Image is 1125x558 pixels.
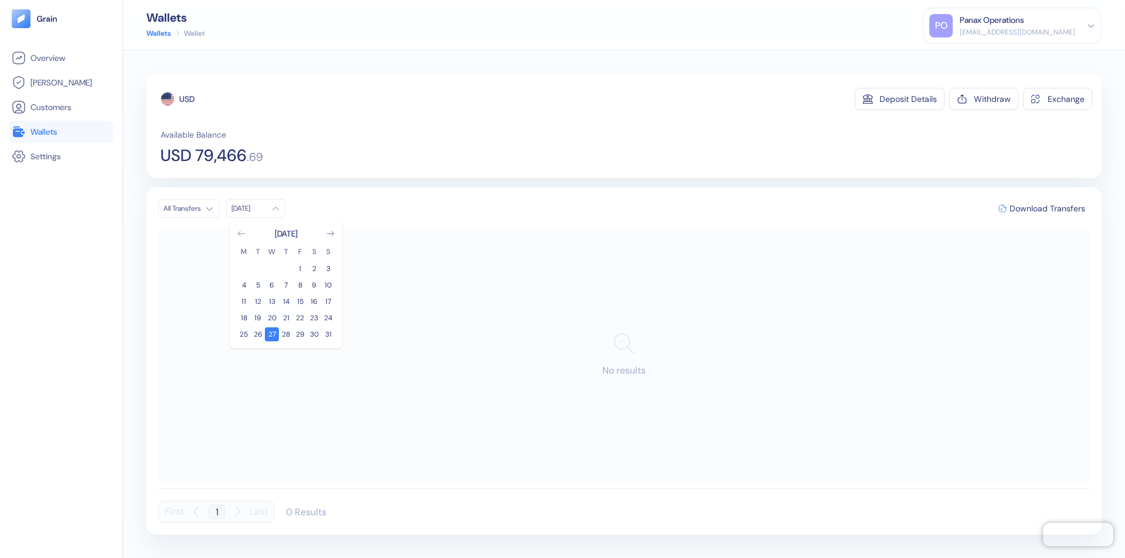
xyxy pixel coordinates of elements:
div: USD [179,93,195,105]
span: Download Transfers [1010,204,1085,213]
th: Thursday [279,247,293,257]
button: Withdraw [949,88,1018,110]
button: Go to next month [326,229,335,238]
button: 18 [237,311,251,325]
th: Saturday [307,247,321,257]
div: PO [929,14,953,37]
button: 28 [279,327,293,341]
button: Download Transfers [994,200,1090,217]
button: 10 [321,278,335,292]
span: USD 79,466 [161,148,247,164]
button: 22 [293,311,307,325]
button: Last [250,501,268,523]
button: 31 [321,327,335,341]
div: Panax Operations [960,14,1024,26]
button: 6 [265,278,279,292]
span: . 69 [247,151,263,163]
button: [DATE] [226,199,285,218]
span: Settings [30,150,61,162]
button: 1 [293,262,307,276]
button: 3 [321,262,335,276]
button: 25 [237,327,251,341]
div: Exchange [1048,95,1085,103]
span: Wallets [30,126,57,138]
button: Exchange [1023,88,1092,110]
button: 30 [307,327,321,341]
button: 23 [307,311,321,325]
button: 5 [251,278,265,292]
button: 26 [251,327,265,341]
iframe: Chatra live chat [1043,523,1113,546]
div: [EMAIL_ADDRESS][DOMAIN_NAME] [960,27,1075,37]
button: 24 [321,311,335,325]
a: Settings [12,149,111,163]
a: Overview [12,51,111,65]
button: 16 [307,295,321,309]
div: Withdraw [974,95,1011,103]
span: Overview [30,52,65,64]
button: 9 [307,278,321,292]
button: 17 [321,295,335,309]
th: Monday [237,247,251,257]
img: logo [36,15,58,23]
button: 14 [279,295,293,309]
button: Deposit Details [855,88,945,110]
span: Customers [30,101,71,113]
th: Tuesday [251,247,265,257]
button: First [165,501,184,523]
img: logo-tablet-V2.svg [12,9,30,28]
a: Wallets [146,28,171,39]
a: Customers [12,100,111,114]
button: 15 [293,295,307,309]
div: Wallets [146,12,205,23]
span: Available Balance [161,129,226,141]
button: 19 [251,311,265,325]
button: 13 [265,295,279,309]
a: Wallets [12,125,111,139]
a: [PERSON_NAME] [12,76,111,90]
div: 0 Results [286,506,326,518]
button: 20 [265,311,279,325]
button: 11 [237,295,251,309]
span: [PERSON_NAME] [30,77,92,88]
th: Friday [293,247,307,257]
button: 7 [279,278,293,292]
div: [DATE] [231,204,267,213]
div: Deposit Details [879,95,937,103]
button: 2 [307,262,321,276]
div: No results [158,227,1090,484]
button: 4 [237,278,251,292]
button: 21 [279,311,293,325]
button: 12 [251,295,265,309]
button: 27 [265,327,279,341]
button: 8 [293,278,307,292]
button: 29 [293,327,307,341]
th: Wednesday [265,247,279,257]
th: Sunday [321,247,335,257]
button: Go to previous month [237,229,246,238]
div: [DATE] [275,228,298,239]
